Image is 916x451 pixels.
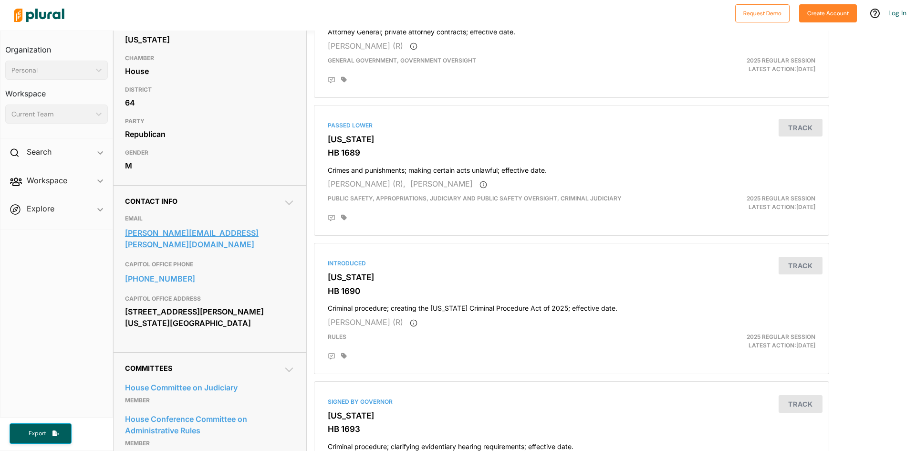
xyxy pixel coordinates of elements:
[341,214,347,221] div: Add tags
[328,121,815,130] div: Passed Lower
[799,4,857,22] button: Create Account
[125,84,295,95] h3: DISTRICT
[125,147,295,158] h3: GENDER
[125,304,295,330] div: [STREET_ADDRESS][PERSON_NAME] [US_STATE][GEOGRAPHIC_DATA]
[125,127,295,141] div: Republican
[735,4,790,22] button: Request Demo
[328,259,815,268] div: Introduced
[125,293,295,304] h3: CAPITOL OFFICE ADDRESS
[328,57,476,64] span: General Government, Government Oversight
[328,317,403,327] span: [PERSON_NAME] (R)
[341,353,347,359] div: Add tags
[125,380,295,395] a: House Committee on Judiciary
[328,333,346,340] span: Rules
[125,32,295,47] div: [US_STATE]
[125,395,295,406] p: Member
[328,353,335,360] div: Add Position Statement
[125,158,295,173] div: M
[125,259,295,270] h3: CAPITOL OFFICE PHONE
[10,423,72,444] button: Export
[125,272,295,286] a: [PHONE_NUMBER]
[747,333,815,340] span: 2025 Regular Session
[410,179,473,189] span: [PERSON_NAME]
[328,195,622,202] span: Public Safety, Appropriations, Judiciary and Public Safety Oversight, Criminal Judiciary
[888,9,906,17] a: Log In
[5,80,108,101] h3: Workspace
[125,64,295,78] div: House
[655,194,822,211] div: Latest Action: [DATE]
[125,213,295,224] h3: EMAIL
[125,115,295,127] h3: PARTY
[125,52,295,64] h3: CHAMBER
[125,226,295,252] a: [PERSON_NAME][EMAIL_ADDRESS][PERSON_NAME][DOMAIN_NAME]
[779,395,822,413] button: Track
[779,257,822,274] button: Track
[125,364,172,372] span: Committees
[5,36,108,57] h3: Organization
[125,412,295,438] a: House Conference Committee on Administrative Rules
[328,41,403,51] span: [PERSON_NAME] (R)
[328,300,815,313] h4: Criminal procedure; creating the [US_STATE] Criminal Procedure Act of 2025; effective date.
[655,333,822,350] div: Latest Action: [DATE]
[11,109,92,119] div: Current Team
[27,147,52,157] h2: Search
[341,76,347,83] div: Add tags
[328,162,815,175] h4: Crimes and punishments; making certain acts unlawful; effective date.
[328,438,815,451] h4: Criminal procedure; clarifying evidentiary hearing requirements; effective date.
[328,135,815,144] h3: [US_STATE]
[125,197,177,205] span: Contact Info
[747,195,815,202] span: 2025 Regular Session
[328,214,335,222] div: Add Position Statement
[22,430,52,438] span: Export
[328,148,815,157] h3: HB 1689
[735,8,790,18] a: Request Demo
[328,179,406,189] span: [PERSON_NAME] (R),
[328,76,335,84] div: Add Position Statement
[328,273,815,282] h3: [US_STATE]
[125,95,295,110] div: 64
[747,57,815,64] span: 2025 Regular Session
[125,438,295,449] p: Member
[779,119,822,136] button: Track
[799,8,857,18] a: Create Account
[328,398,815,406] div: Signed by Governor
[328,411,815,420] h3: [US_STATE]
[328,424,815,434] h3: HB 1693
[328,286,815,296] h3: HB 1690
[655,56,822,73] div: Latest Action: [DATE]
[11,65,92,75] div: Personal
